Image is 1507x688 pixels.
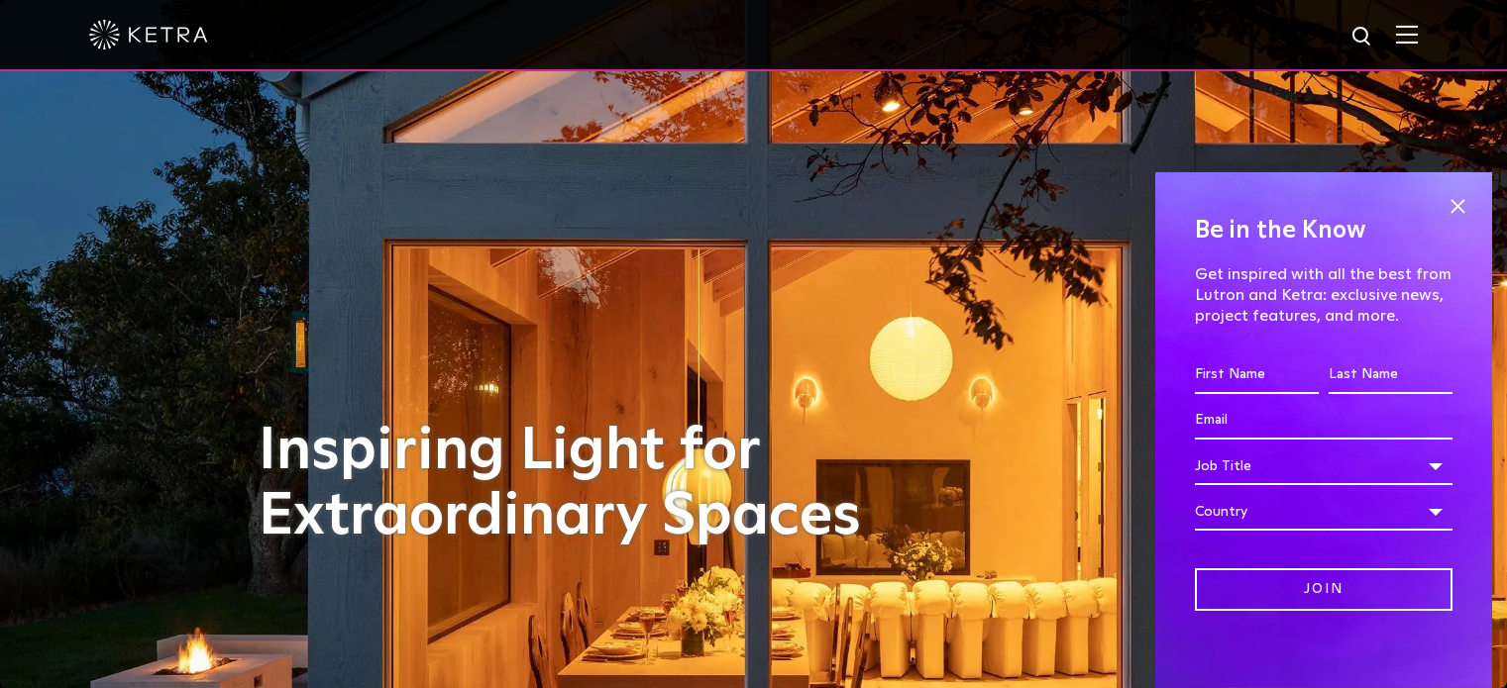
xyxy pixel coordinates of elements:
input: Email [1195,402,1453,440]
p: Get inspired with all the best from Lutron and Ketra: exclusive news, project features, and more. [1195,264,1453,326]
h1: Inspiring Light for Extraordinary Spaces [259,419,903,549]
input: Join [1195,568,1453,611]
div: Job Title [1195,447,1453,485]
img: ketra-logo-2019-white [89,20,208,49]
img: Hamburger%20Nav.svg [1396,25,1418,44]
div: Country [1195,493,1453,531]
h4: Be in the Know [1195,212,1453,249]
img: search icon [1350,25,1375,49]
input: First Name [1195,356,1319,394]
input: Last Name [1329,356,1453,394]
